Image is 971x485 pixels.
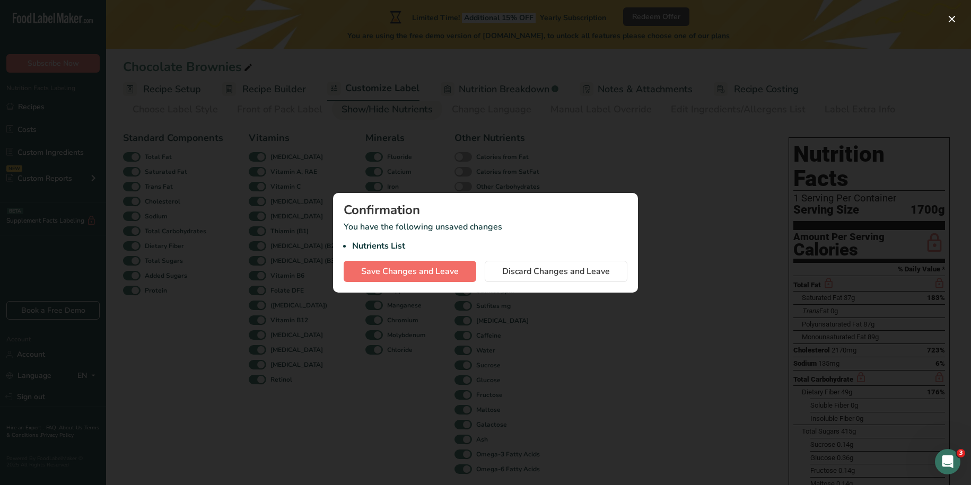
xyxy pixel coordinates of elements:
[957,449,965,457] span: 3
[485,261,627,282] button: Discard Changes and Leave
[344,204,627,216] div: Confirmation
[935,449,960,474] iframe: Intercom live chat
[344,261,476,282] button: Save Changes and Leave
[361,265,459,278] span: Save Changes and Leave
[344,221,627,252] p: You have the following unsaved changes
[352,240,627,252] li: Nutrients List
[502,265,610,278] span: Discard Changes and Leave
